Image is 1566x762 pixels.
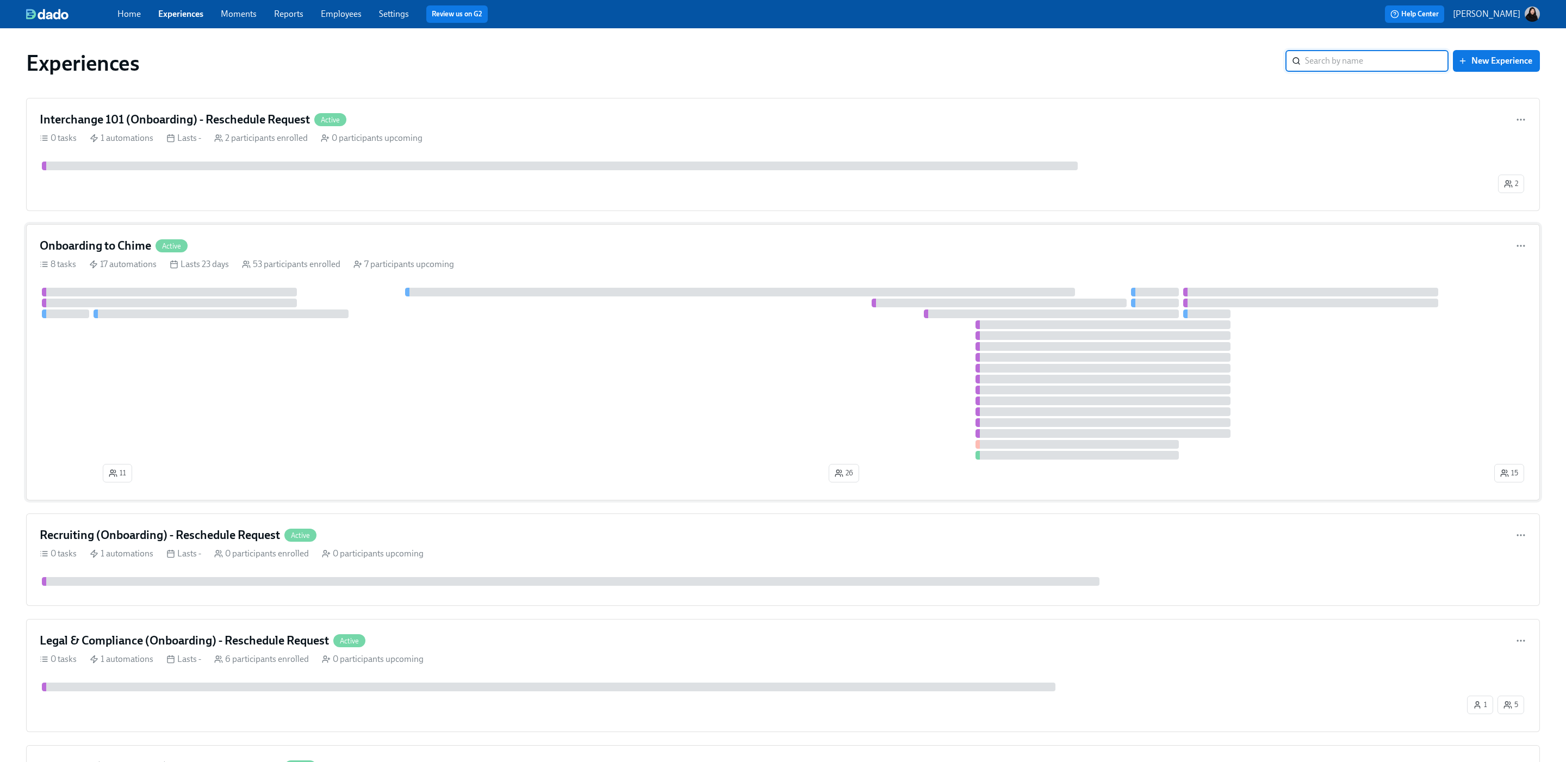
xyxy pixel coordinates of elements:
[1498,175,1524,193] button: 2
[158,9,203,19] a: Experiences
[26,224,1540,500] a: Onboarding to ChimeActive8 tasks 17 automations Lasts 23 days 53 participants enrolled 7 particip...
[89,258,157,270] div: 17 automations
[322,653,424,665] div: 0 participants upcoming
[214,548,309,560] div: 0 participants enrolled
[221,9,257,19] a: Moments
[166,653,201,665] div: Lasts -
[1453,8,1520,20] p: [PERSON_NAME]
[26,50,140,76] h1: Experiences
[1503,699,1518,710] span: 5
[117,9,141,19] a: Home
[1497,696,1524,714] button: 5
[90,132,153,144] div: 1 automations
[1525,7,1540,22] img: AOh14GiodkOkFx4zVn8doSxjASm1eOsX4PZSRn4Qo-OE=s96-c
[284,531,316,540] span: Active
[379,9,409,19] a: Settings
[274,9,303,19] a: Reports
[214,653,309,665] div: 6 participants enrolled
[166,132,201,144] div: Lasts -
[40,633,329,649] h4: Legal & Compliance (Onboarding) - Reschedule Request
[432,9,482,20] a: Review us on G2
[26,98,1540,211] a: Interchange 101 (Onboarding) - Reschedule RequestActive0 tasks 1 automations Lasts - 2 participan...
[1390,9,1439,20] span: Help Center
[40,238,151,254] h4: Onboarding to Chime
[1467,696,1493,714] button: 1
[1453,50,1540,72] button: New Experience
[166,548,201,560] div: Lasts -
[90,548,153,560] div: 1 automations
[26,9,117,20] a: dado
[1500,468,1518,479] span: 15
[1461,55,1532,66] span: New Experience
[1494,464,1524,482] button: 15
[353,258,454,270] div: 7 participants upcoming
[322,548,424,560] div: 0 participants upcoming
[26,513,1540,606] a: Recruiting (Onboarding) - Reschedule RequestActive0 tasks 1 automations Lasts - 0 participants en...
[426,5,488,23] button: Review us on G2
[103,464,132,482] button: 11
[835,468,853,479] span: 26
[40,527,280,543] h4: Recruiting (Onboarding) - Reschedule Request
[109,468,126,479] span: 11
[333,637,365,645] span: Active
[1385,5,1444,23] button: Help Center
[314,116,346,124] span: Active
[40,653,77,665] div: 0 tasks
[40,548,77,560] div: 0 tasks
[40,132,77,144] div: 0 tasks
[242,258,340,270] div: 53 participants enrolled
[1504,178,1518,189] span: 2
[1453,7,1540,22] button: [PERSON_NAME]
[26,619,1540,732] a: Legal & Compliance (Onboarding) - Reschedule RequestActive0 tasks 1 automations Lasts - 6 partici...
[170,258,229,270] div: Lasts 23 days
[1473,699,1487,710] span: 1
[829,464,859,482] button: 26
[321,132,422,144] div: 0 participants upcoming
[90,653,153,665] div: 1 automations
[26,9,69,20] img: dado
[40,258,76,270] div: 8 tasks
[40,111,310,128] h4: Interchange 101 (Onboarding) - Reschedule Request
[214,132,308,144] div: 2 participants enrolled
[1305,50,1449,72] input: Search by name
[321,9,362,19] a: Employees
[156,242,188,250] span: Active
